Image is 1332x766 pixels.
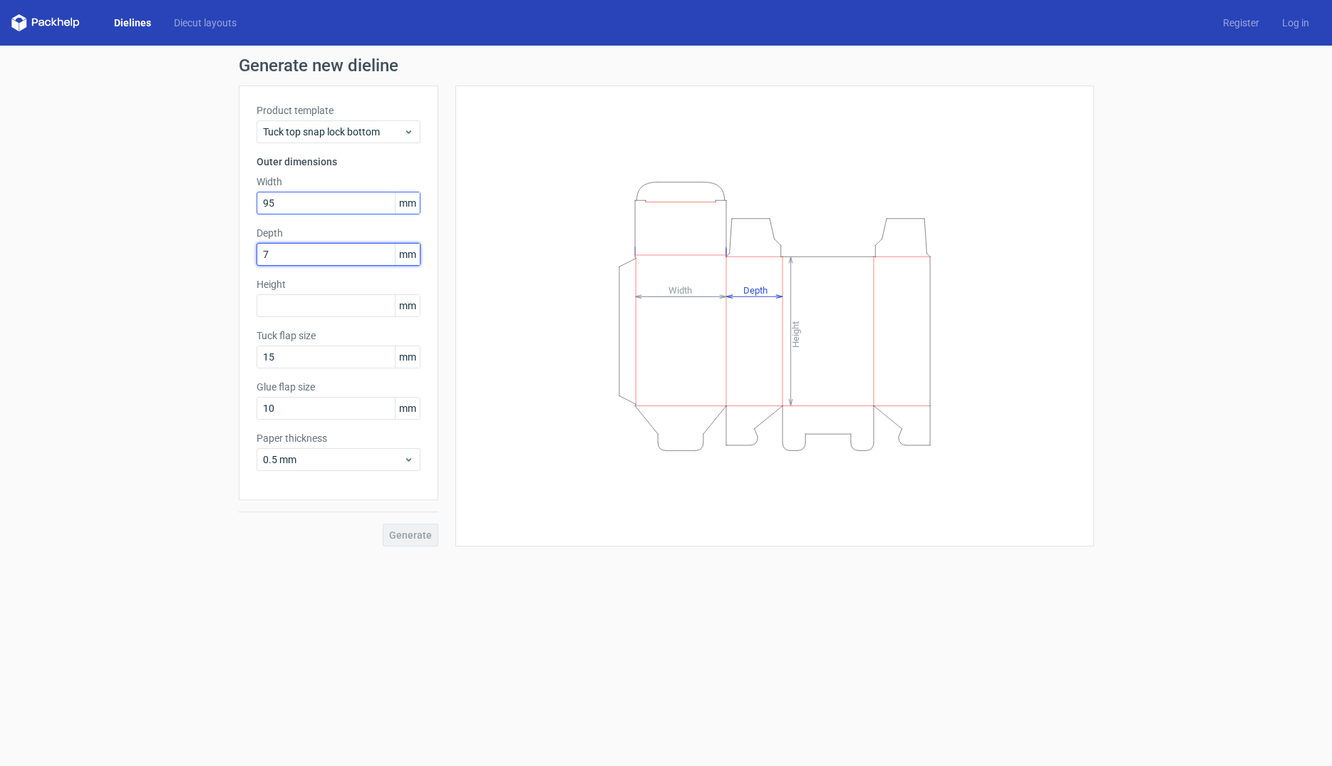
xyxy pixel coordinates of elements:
span: mm [395,295,420,316]
label: Paper thickness [257,431,420,445]
label: Product template [257,103,420,118]
a: Register [1212,16,1271,30]
h3: Outer dimensions [257,155,420,169]
span: mm [395,244,420,265]
label: Height [257,277,420,291]
a: Dielines [103,16,162,30]
span: mm [395,192,420,214]
h1: Generate new dieline [239,57,1094,74]
span: mm [395,346,420,368]
span: 0.5 mm [263,452,403,467]
label: Width [257,175,420,189]
a: Diecut layouts [162,16,248,30]
a: Log in [1271,16,1321,30]
label: Depth [257,226,420,240]
tspan: Width [668,284,691,295]
tspan: Depth [743,284,768,295]
label: Glue flap size [257,380,420,394]
span: mm [395,398,420,419]
span: Tuck top snap lock bottom [263,125,403,139]
label: Tuck flap size [257,328,420,343]
tspan: Height [790,321,801,347]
